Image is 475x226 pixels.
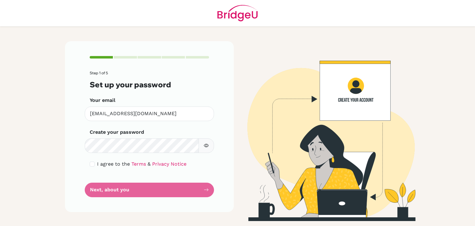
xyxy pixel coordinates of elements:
[148,161,151,167] span: &
[90,71,108,75] span: Step 1 of 5
[152,161,186,167] a: Privacy Notice
[90,80,209,89] h3: Set up your password
[131,161,146,167] a: Terms
[97,161,130,167] span: I agree to the
[90,128,144,136] label: Create your password
[85,106,214,121] input: Insert your email*
[90,97,115,104] label: Your email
